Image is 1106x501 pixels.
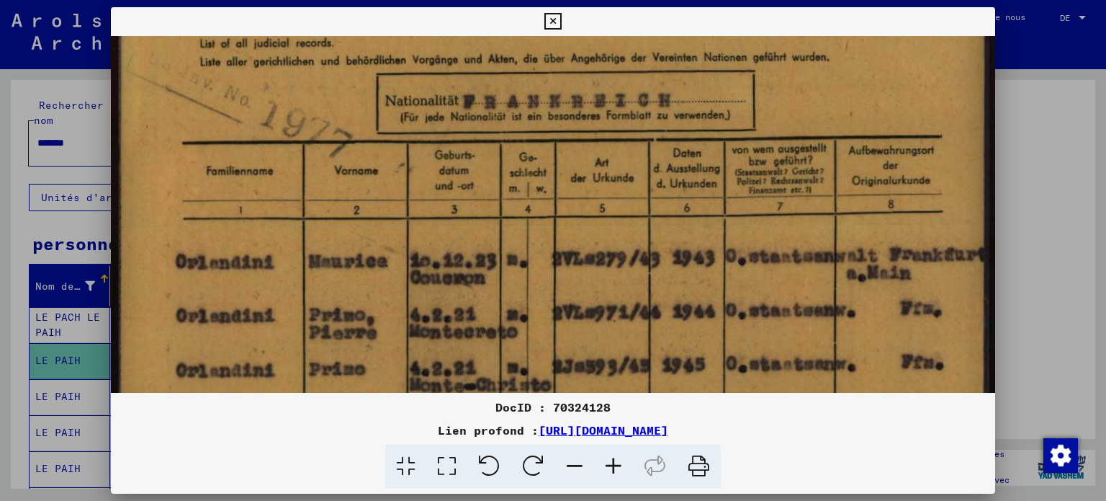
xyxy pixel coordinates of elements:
[1043,438,1078,473] img: Modifier le consentement
[1043,438,1077,472] div: Modifier le consentement
[438,423,539,438] font: Lien profond :
[539,423,668,438] a: [URL][DOMAIN_NAME]
[495,400,611,414] font: DocID : 70324128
